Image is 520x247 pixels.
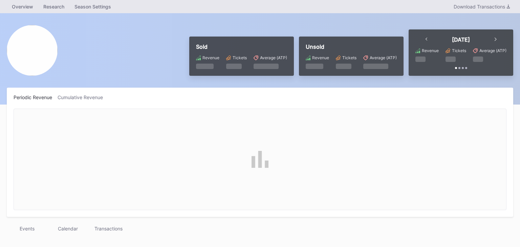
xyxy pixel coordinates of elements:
div: Periodic Revenue [14,94,58,100]
div: Average (ATP) [370,55,397,60]
div: Tickets [342,55,356,60]
div: Revenue [422,48,439,53]
div: Unsold [306,43,397,50]
a: Overview [7,2,38,12]
button: Download Transactions [450,2,513,11]
div: Revenue [202,55,219,60]
div: Average (ATP) [479,48,506,53]
a: Research [38,2,69,12]
div: Calendar [47,224,88,233]
div: Tickets [233,55,247,60]
div: Transactions [88,224,129,233]
div: Sold [196,43,287,50]
div: Cumulative Revenue [58,94,108,100]
div: Tickets [452,48,466,53]
div: [DATE] [452,36,470,43]
div: Average (ATP) [260,55,287,60]
div: Revenue [312,55,329,60]
div: Download Transactions [454,4,510,9]
a: Season Settings [69,2,116,12]
div: Events [7,224,47,233]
